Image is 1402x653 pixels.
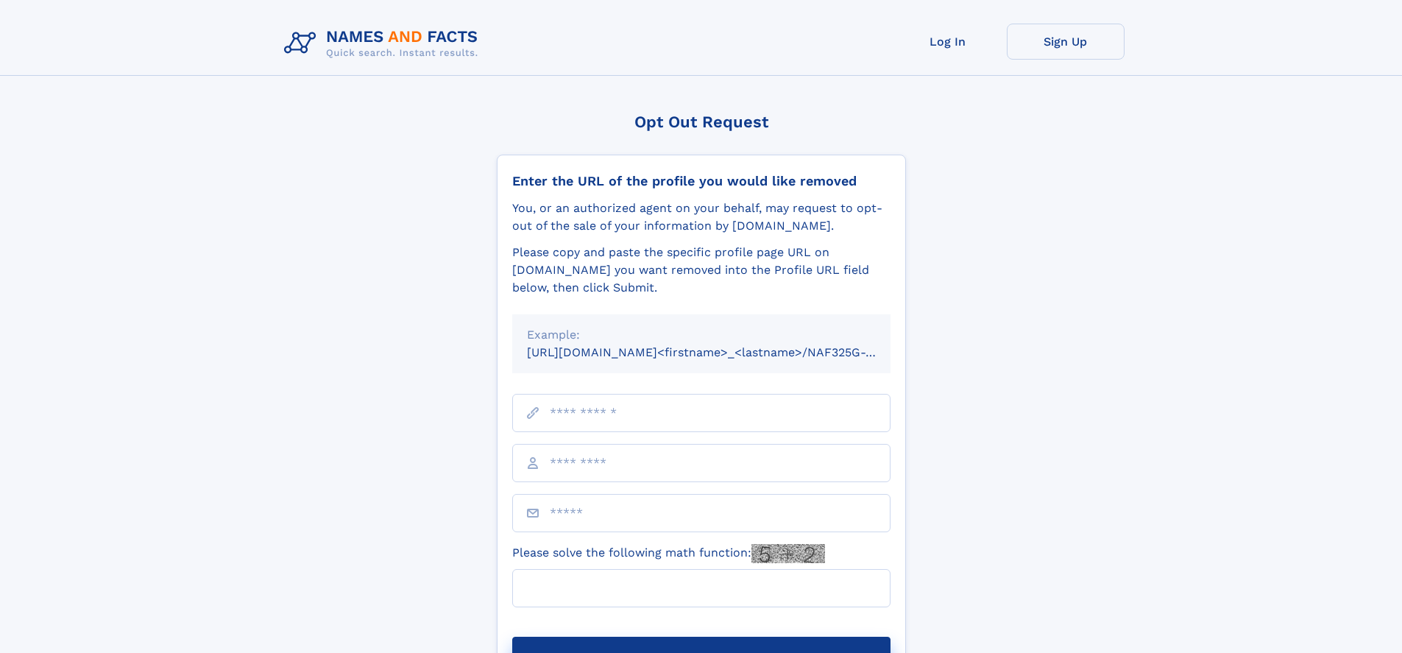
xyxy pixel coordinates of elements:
[889,24,1007,60] a: Log In
[278,24,490,63] img: Logo Names and Facts
[512,173,891,189] div: Enter the URL of the profile you would like removed
[527,345,918,359] small: [URL][DOMAIN_NAME]<firstname>_<lastname>/NAF325G-xxxxxxxx
[1007,24,1125,60] a: Sign Up
[527,326,876,344] div: Example:
[512,244,891,297] div: Please copy and paste the specific profile page URL on [DOMAIN_NAME] you want removed into the Pr...
[512,544,825,563] label: Please solve the following math function:
[512,200,891,235] div: You, or an authorized agent on your behalf, may request to opt-out of the sale of your informatio...
[497,113,906,131] div: Opt Out Request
